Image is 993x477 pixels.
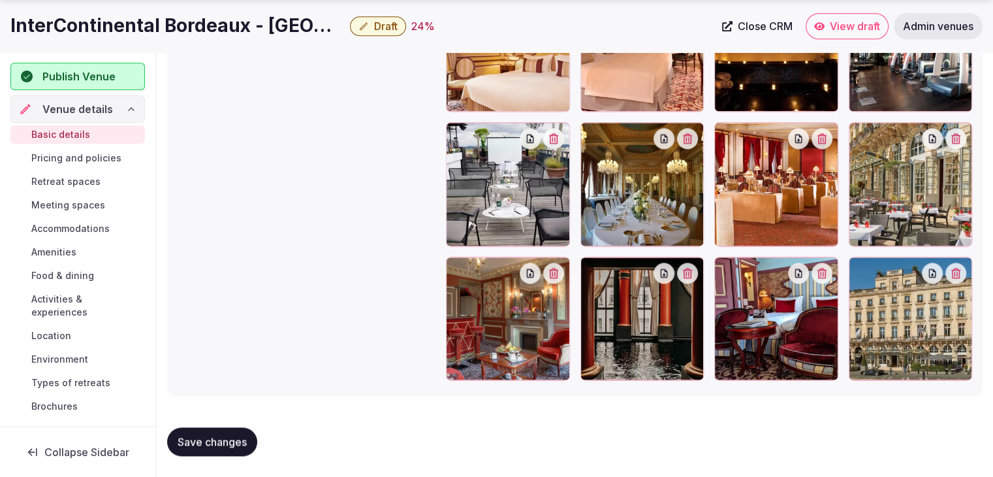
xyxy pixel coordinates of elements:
a: Brochures [10,397,145,416]
a: Amenities [10,243,145,261]
a: Pricing and policies [10,149,145,167]
span: Activities & experiences [31,293,140,319]
a: Location [10,327,145,345]
span: Location [31,329,71,342]
span: Venue details [42,101,113,117]
span: Pricing and policies [31,152,121,165]
a: Environment [10,350,145,369]
button: Publish Venue [10,63,145,90]
a: Ownership [10,423,145,451]
div: intercontinental-bordeaux-6375722419-2x1.jpeg [580,257,704,381]
span: Retreat spaces [31,175,101,188]
div: intercontinental-bordeaux-4095884493-2x1.jpeg [446,257,570,381]
a: Close CRM [714,13,800,39]
div: 24 % [411,18,435,34]
div: intercontinental-bordeaux-4065438044-2x1.jpeg [714,122,838,246]
div: intercontinental-bordeaux-6053891043-2x1.jpeg [446,122,570,246]
a: Retreat spaces [10,173,145,191]
a: Meeting spaces [10,196,145,214]
span: Food & dining [31,269,94,282]
div: intercontinental-bordeaux-6013649514-2x1.jpeg [849,122,973,246]
span: Types of retreats [31,376,110,389]
a: View draft [806,13,889,39]
h1: InterContinental Bordeaux - [GEOGRAPHIC_DATA] by IHG [10,13,345,39]
span: Amenities [31,246,76,259]
a: Food & dining [10,267,145,285]
span: Close CRM [738,20,793,33]
button: Collapse Sidebar [10,438,145,467]
a: Types of retreats [10,374,145,392]
div: intercontinental-bordeaux-6053889982-2x1.jpeg [580,122,704,246]
span: Admin venues [903,20,973,33]
span: Save changes [178,435,247,448]
span: View draft [830,20,880,33]
button: 24% [411,18,435,34]
span: Brochures [31,400,78,413]
button: Draft [350,16,406,36]
span: Accommodations [31,222,110,235]
a: Admin venues [894,13,983,39]
span: Basic details [31,128,90,141]
button: Save changes [167,427,257,456]
span: Collapse Sidebar [44,446,129,459]
span: Environment [31,353,88,366]
a: Activities & experiences [10,290,145,321]
div: intercontinental-bordeaux-6105210576-3x2.jpeg [714,257,838,381]
span: Publish Venue [42,69,116,84]
a: Basic details [10,125,145,144]
span: Draft [374,20,398,33]
a: Accommodations [10,220,145,238]
span: Meeting spaces [31,199,105,212]
div: intercontinental-bordeaux-6013645103-2x1.jpeg [849,257,973,381]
